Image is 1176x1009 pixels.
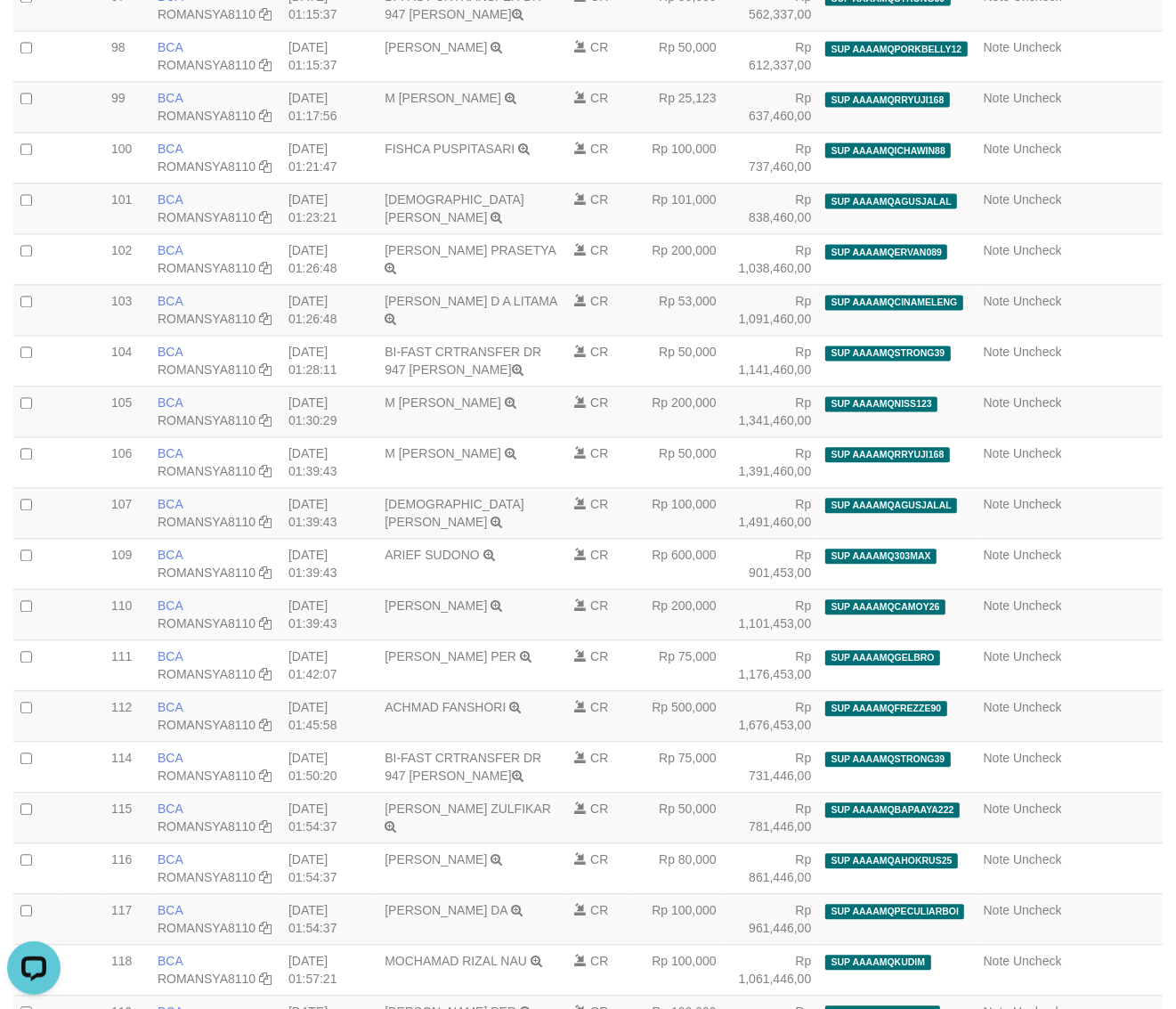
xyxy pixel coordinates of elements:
[984,852,1010,867] a: Note
[984,192,1010,207] a: Note
[1013,700,1061,714] a: Uncheck
[158,362,255,377] a: ROMANSYA8110
[590,395,608,410] span: CR
[111,700,132,714] span: 112
[158,40,182,54] span: BCA
[158,921,255,935] a: ROMANSYA8110
[724,487,819,538] td: Rp 1,491,460,00
[724,284,819,335] td: Rp 1,091,460,00
[259,464,272,478] a: Copy ROMANSYA8110 to clipboard
[7,7,61,61] button: Open LiveChat chat widget
[281,944,377,995] td: [DATE] 01:57:21
[158,7,255,21] a: ROMANSYA8110
[111,903,132,917] span: 117
[984,649,1010,663] a: Note
[1013,497,1061,511] a: Uncheck
[984,954,1010,968] a: Note
[590,700,608,714] span: CR
[158,515,255,529] a: ROMANSYA8110
[1013,40,1061,54] a: Uncheck
[984,802,1010,816] a: Note
[158,142,182,156] span: BCA
[158,802,182,816] span: BCA
[281,538,377,589] td: [DATE] 01:39:43
[111,243,132,257] span: 102
[825,447,949,462] span: SUP AAAAMQRRYUJI168
[1013,446,1061,460] a: Uncheck
[629,81,724,132] td: Rp 25,123
[259,921,272,935] a: Copy ROMANSYA8110 to clipboard
[111,497,132,511] span: 107
[724,538,819,589] td: Rp 901,453,00
[281,893,377,944] td: [DATE] 01:54:37
[724,386,819,436] td: Rp 1,341,460,00
[1013,395,1061,410] a: Uncheck
[385,497,524,529] a: [DEMOGRAPHIC_DATA][PERSON_NAME]
[825,752,950,767] span: SUP AAAAMQSTRONG39
[825,346,950,361] span: SUP AAAAMQSTRONG39
[385,700,506,714] a: ACHMAD FANSHORI
[111,598,132,613] span: 110
[724,690,819,741] td: Rp 1,676,453,00
[629,335,724,386] td: Rp 50,000
[724,132,819,183] td: Rp 737,460,00
[158,464,255,478] a: ROMANSYA8110
[281,690,377,741] td: [DATE] 01:45:58
[111,91,126,105] span: 99
[1013,294,1061,308] a: Uncheck
[111,395,132,410] span: 105
[158,91,182,105] span: BCA
[259,769,272,783] a: Copy ROMANSYA8110 to clipboard
[158,870,255,884] a: ROMANSYA8110
[111,40,126,54] span: 98
[281,284,377,335] td: [DATE] 01:26:48
[984,243,1010,257] a: Note
[259,972,272,986] a: Copy ROMANSYA8110 to clipboard
[590,598,608,613] span: CR
[158,667,255,681] a: ROMANSYA8110
[259,261,272,275] a: Copy ROMANSYA8110 to clipboard
[984,497,1010,511] a: Note
[590,852,608,867] span: CR
[111,446,132,460] span: 106
[590,954,608,968] span: CR
[158,598,182,613] span: BCA
[1013,598,1061,613] a: Uncheck
[385,243,556,257] a: [PERSON_NAME] PRASETYA
[724,944,819,995] td: Rp 1,061,446,00
[1013,649,1061,663] a: Uncheck
[259,667,272,681] a: Copy ROMANSYA8110 to clipboard
[158,751,182,765] span: BCA
[111,192,132,207] span: 101
[590,649,608,663] span: CR
[590,243,608,257] span: CR
[281,386,377,436] td: [DATE] 01:30:29
[158,616,255,631] a: ROMANSYA8110
[1013,954,1061,968] a: Uncheck
[259,7,272,21] a: Copy ROMANSYA8110 to clipboard
[281,792,377,842] td: [DATE] 01:54:37
[385,802,551,816] a: [PERSON_NAME] ZULFIKAR
[158,261,255,275] a: ROMANSYA8110
[984,142,1010,156] a: Note
[825,92,949,107] span: SUP AAAAMQRRYUJI168
[158,954,182,968] span: BCA
[111,802,132,816] span: 115
[158,819,255,834] a: ROMANSYA8110
[111,548,132,562] span: 109
[158,159,255,174] a: ROMANSYA8110
[385,142,515,156] a: FISHCA PUSPITASARI
[629,183,724,233] td: Rp 101,000
[590,142,608,156] span: CR
[385,192,524,224] a: [DEMOGRAPHIC_DATA][PERSON_NAME]
[158,109,255,123] a: ROMANSYA8110
[385,294,556,308] a: [PERSON_NAME] D A LITAMA
[724,81,819,132] td: Rp 637,460,00
[259,566,272,580] a: Copy ROMANSYA8110 to clipboard
[259,362,272,377] a: Copy ROMANSYA8110 to clipboard
[590,548,608,562] span: CR
[111,649,132,663] span: 111
[111,751,132,765] span: 114
[111,294,132,308] span: 103
[629,690,724,741] td: Rp 500,000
